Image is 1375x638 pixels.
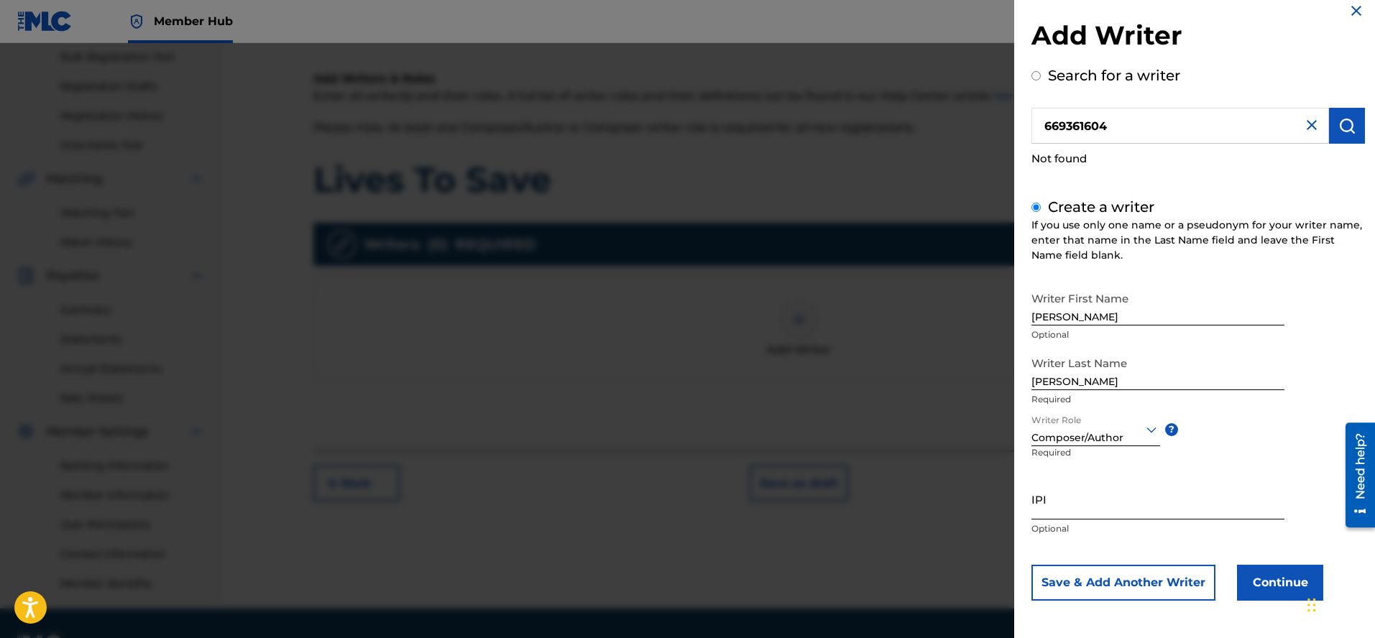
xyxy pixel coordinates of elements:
div: Not found [1031,144,1365,175]
button: Save & Add Another Writer [1031,565,1215,601]
label: Create a writer [1048,198,1154,216]
h2: Add Writer [1031,19,1365,56]
img: Top Rightsholder [128,13,145,30]
div: If you use only one name or a pseudonym for your writer name, enter that name in the Last Name fi... [1031,218,1365,263]
p: Optional [1031,522,1284,535]
p: Required [1031,446,1080,478]
p: Required [1031,393,1284,406]
img: close [1303,116,1320,134]
iframe: Resource Center [1335,417,1375,533]
span: Member Hub [154,13,233,29]
img: Search Works [1338,117,1356,134]
p: Optional [1031,328,1284,341]
span: ? [1165,423,1178,436]
div: Drag [1307,583,1316,627]
iframe: Chat Widget [1303,569,1375,638]
button: Continue [1237,565,1323,601]
img: MLC Logo [17,11,73,32]
label: Search for a writer [1048,67,1180,84]
input: Search writer's name or IPI Number [1031,108,1329,144]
